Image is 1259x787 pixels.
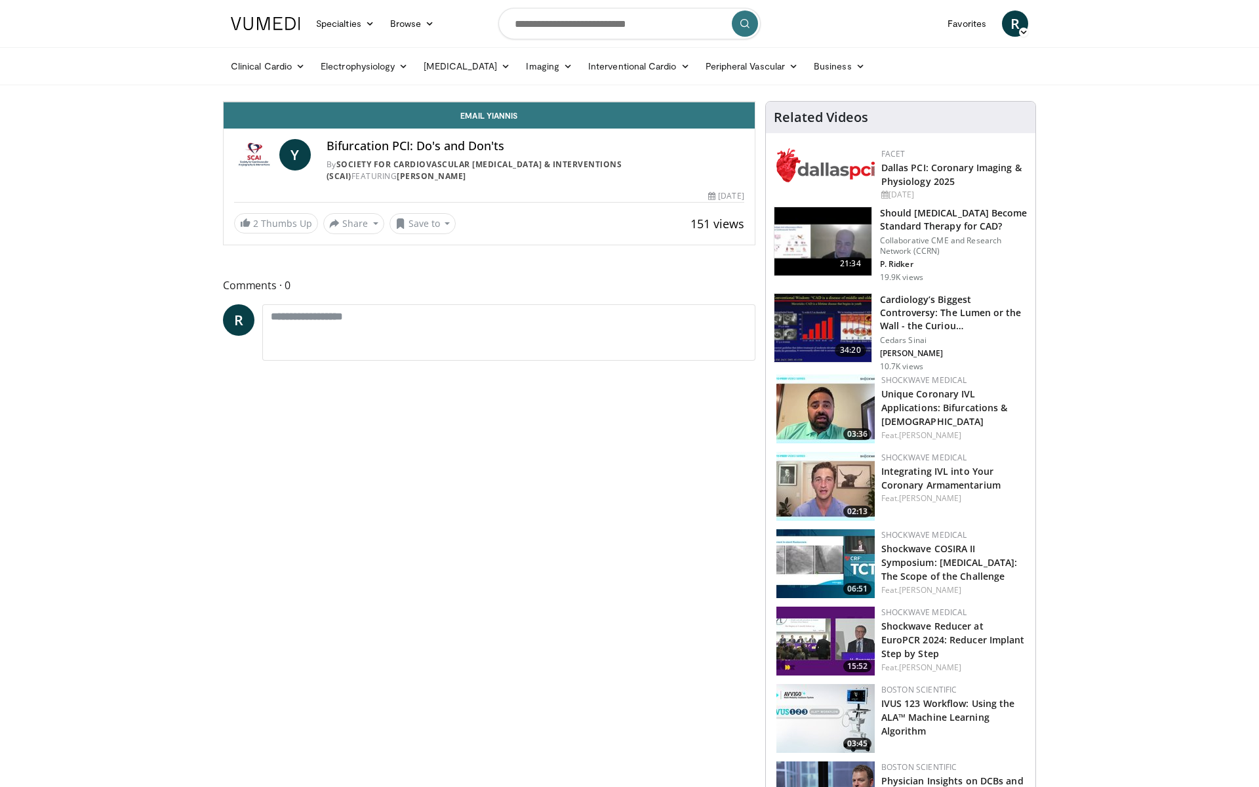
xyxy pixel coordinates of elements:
[223,304,254,336] a: R
[899,662,961,673] a: [PERSON_NAME]
[880,235,1028,256] p: Collaborative CME and Research Network (CCRN)
[327,159,622,182] a: Society for Cardiovascular [MEDICAL_DATA] & Interventions (SCAI)
[279,139,311,171] a: Y
[881,620,1025,660] a: Shockwave Reducer at EuroPCR 2024: Reducer Implant Step by Step
[880,259,1028,270] p: P. Ridker
[881,529,967,540] a: Shockwave Medical
[224,102,755,129] a: Email Yiannis
[880,361,923,372] p: 10.7K views
[253,217,258,230] span: 2
[843,738,871,750] span: 03:45
[899,493,961,504] a: [PERSON_NAME]
[327,139,744,153] h4: Bifurcation PCI: Do's and Don'ts
[498,8,761,39] input: Search topics, interventions
[881,465,1001,491] a: Integrating IVL into Your Coronary Armamentarium
[776,529,875,598] a: 06:51
[580,53,698,79] a: Interventional Cardio
[881,161,1022,188] a: Dallas PCI: Coronary Imaging & Physiology 2025
[776,684,875,753] a: 03:45
[234,213,318,233] a: 2 Thumbs Up
[327,159,744,182] div: By FEATURING
[843,428,871,440] span: 03:36
[881,607,967,618] a: Shockwave Medical
[881,430,1025,441] div: Feat.
[881,148,906,159] a: FACET
[881,761,957,773] a: Boston Scientific
[397,171,466,182] a: [PERSON_NAME]
[416,53,518,79] a: [MEDICAL_DATA]
[880,293,1028,333] h3: Cardiology’s Biggest Controversy: The Lumen or the Wall - the Curiou…
[776,684,875,753] img: a66c217a-745f-4867-a66f-0c610c99ad03.150x105_q85_crop-smart_upscale.jpg
[776,452,875,521] img: adf1c163-93e5-45e2-b520-fc626b6c9d57.150x105_q85_crop-smart_upscale.jpg
[881,452,967,463] a: Shockwave Medical
[835,257,866,270] span: 21:34
[881,388,1008,428] a: Unique Coronary IVL Applications: Bifurcations & [DEMOGRAPHIC_DATA]
[881,684,957,695] a: Boston Scientific
[881,662,1025,674] div: Feat.
[1002,10,1028,37] a: R
[940,10,994,37] a: Favorites
[708,190,744,202] div: [DATE]
[806,53,873,79] a: Business
[776,374,875,443] img: 3bfdedcd-3769-4ab1-90fd-ab997352af64.150x105_q85_crop-smart_upscale.jpg
[323,213,384,234] button: Share
[776,607,875,676] a: 15:52
[313,53,416,79] a: Electrophysiology
[881,697,1015,737] a: IVUS 123 Workflow: Using the ALA™ Machine Learning Algorithm
[776,374,875,443] a: 03:36
[880,348,1028,359] p: [PERSON_NAME]
[899,430,961,441] a: [PERSON_NAME]
[774,294,871,362] img: d453240d-5894-4336-be61-abca2891f366.150x105_q85_crop-smart_upscale.jpg
[223,53,313,79] a: Clinical Cardio
[881,374,967,386] a: Shockwave Medical
[776,452,875,521] a: 02:13
[881,189,1025,201] div: [DATE]
[881,584,1025,596] div: Feat.
[234,139,274,171] img: Society for Cardiovascular Angiography & Interventions (SCAI)
[690,216,744,232] span: 151 views
[774,207,1028,283] a: 21:34 Should [MEDICAL_DATA] Become Standard Therapy for CAD? Collaborative CME and Research Netwo...
[843,660,871,672] span: 15:52
[843,583,871,595] span: 06:51
[776,148,875,182] img: 939357b5-304e-4393-95de-08c51a3c5e2a.png.150x105_q85_autocrop_double_scale_upscale_version-0.2.png
[308,10,382,37] a: Specialties
[774,293,1028,372] a: 34:20 Cardiology’s Biggest Controversy: The Lumen or the Wall - the Curiou… Cedars Sinai [PERSON_...
[881,542,1018,582] a: Shockwave COSIRA II Symposium: [MEDICAL_DATA]: The Scope of the Challenge
[881,493,1025,504] div: Feat.
[880,272,923,283] p: 19.9K views
[231,17,300,30] img: VuMedi Logo
[390,213,456,234] button: Save to
[776,529,875,598] img: c35ce14a-3a80-4fd3-b91e-c59d4b4f33e6.150x105_q85_crop-smart_upscale.jpg
[698,53,806,79] a: Peripheral Vascular
[880,335,1028,346] p: Cedars Sinai
[518,53,580,79] a: Imaging
[776,607,875,676] img: fadbcca3-3c72-4f96-a40d-f2c885e80660.150x105_q85_crop-smart_upscale.jpg
[774,207,871,275] img: eb63832d-2f75-457d-8c1a-bbdc90eb409c.150x105_q85_crop-smart_upscale.jpg
[382,10,443,37] a: Browse
[899,584,961,595] a: [PERSON_NAME]
[223,277,755,294] span: Comments 0
[843,506,871,517] span: 02:13
[835,344,866,357] span: 34:20
[880,207,1028,233] h3: Should [MEDICAL_DATA] Become Standard Therapy for CAD?
[774,110,868,125] h4: Related Videos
